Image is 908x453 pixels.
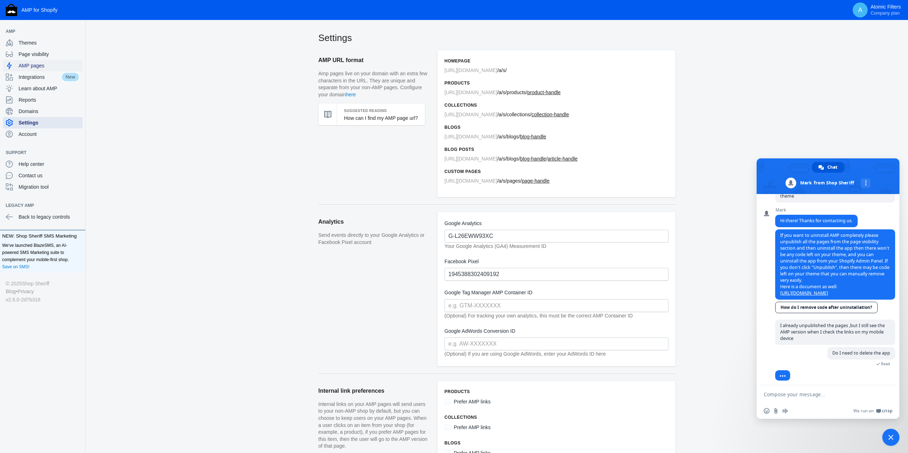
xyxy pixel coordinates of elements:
div: v2.6.0-2d7b316 [6,296,80,304]
span: Chat [827,162,837,173]
span: / /blogs/ / [445,156,578,162]
h6: Blog posts [445,146,668,153]
a: Page visibility [3,49,82,60]
span: [URL][DOMAIN_NAME] [445,134,497,139]
span: Send a file [773,408,779,414]
span: / /products/ [445,90,561,95]
h5: Suggested Reading [344,107,418,114]
label: Prefer AMP links [454,397,491,406]
span: If you want to uninstall AMP completely please unpublish all the pages from the page visibility s... [780,232,889,296]
span: AMP for Shopify [21,7,57,13]
a: Contact us [3,170,82,181]
div: • [6,287,80,295]
span: Help center [19,161,80,168]
input: e.g. G-XXXXXXX [445,230,668,243]
span: We run on [853,408,874,414]
span: Domains [19,108,80,115]
span: Read [881,361,890,366]
label: Prefer AMP links [454,423,491,432]
a: Blog [6,287,16,295]
span: a/s [499,112,506,117]
input: e.g. XXXXXXXXXXX [445,268,668,281]
label: Google Tag Manager AMP Container ID [445,288,668,297]
a: Save on SMS! [2,263,30,270]
button: Add a sales channel [72,151,84,154]
span: / /blogs/ [445,134,546,139]
h2: Internal link preferences [318,381,430,401]
u: product-handle [527,90,561,95]
div: More channels [861,178,871,188]
span: Themes [19,39,80,46]
em: (Optional) For tracking your own analytics, this must be the correct AMP Container ID [445,313,633,319]
h6: Products [445,80,668,87]
a: [URL][DOMAIN_NAME] [780,290,828,296]
p: Atomic Filters [871,4,901,16]
a: Learn about AMP [3,83,82,94]
h6: Homepage [445,57,668,65]
h6: Blogs [445,124,668,131]
textarea: Compose your message... [764,391,877,398]
span: a/s [499,90,506,95]
span: [URL][DOMAIN_NAME] [445,112,497,117]
h2: Settings [318,31,676,44]
a: Privacy [17,287,34,295]
span: [URL][DOMAIN_NAME] [445,90,497,95]
span: Reports [19,96,80,103]
h6: Products [445,388,668,395]
label: Facebook Pixel [445,257,668,266]
u: blog-handle [520,156,546,162]
a: Account [3,128,82,140]
span: / /collections/ [445,112,569,117]
a: Domains [3,106,82,117]
span: a/s/ [499,67,507,73]
span: Legacy AMP [6,202,72,209]
span: Account [19,131,80,138]
span: Contact us [19,172,80,179]
span: Company plan [871,10,899,16]
span: [URL][DOMAIN_NAME] [445,67,497,73]
span: Audio message [782,408,788,414]
span: AMP pages [19,62,80,69]
label: Google AdWords Conversion ID [445,327,668,336]
div: Chat [812,162,844,173]
span: Back to legacy controls [19,213,80,220]
u: article-handle [548,156,578,162]
h6: Blogs [445,439,668,447]
span: Integrations [19,73,61,81]
a: Themes [3,37,82,49]
span: AMP [6,28,72,35]
span: Hi there! Thanks for contacting us. [780,218,853,224]
span: Learn about AMP [19,85,80,92]
button: Add a sales channel [72,204,84,207]
div: © 2025 [6,280,80,287]
span: Insert an emoji [764,408,769,414]
a: We run onCrisp [853,408,892,414]
span: A [857,6,864,14]
span: Support [6,149,72,156]
button: Add a sales channel [72,30,84,33]
span: Settings [19,119,80,126]
span: / [445,67,507,73]
span: I already unpublished the pages ,but I still see the AMP version when I check the links on my mob... [780,322,885,341]
div: Close chat [878,424,899,446]
em: Your Google Analytics (GA4) Measurement ID [445,243,546,249]
p: Send events directly to your Google Analytics or Facebook Pixel account [318,232,430,246]
a: How can I find my AMP page url? [344,115,418,121]
a: here [346,92,356,97]
a: How do I remove code after uninstallation? [775,302,878,313]
p: Internal links on your AMP pages will send users to your non-AMP shop by default, but you can cho... [318,401,430,450]
span: Migration tool [19,183,80,190]
em: (Optional) If you are using Google AdWords, enter your AdWords ID here [445,351,606,357]
u: collection-handle [531,112,569,117]
span: Page visibility [19,51,80,58]
input: e.g. GTM-XXXXXXX [445,299,668,312]
span: New [61,72,80,82]
a: Migration tool [3,181,82,193]
img: Shop Sheriff Logo [6,4,17,16]
a: Reports [3,94,82,106]
u: page-handle [522,178,550,184]
u: blog-handle [520,134,546,139]
span: Crisp [882,408,892,414]
h2: Analytics [318,212,430,232]
span: a/s [499,156,506,162]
